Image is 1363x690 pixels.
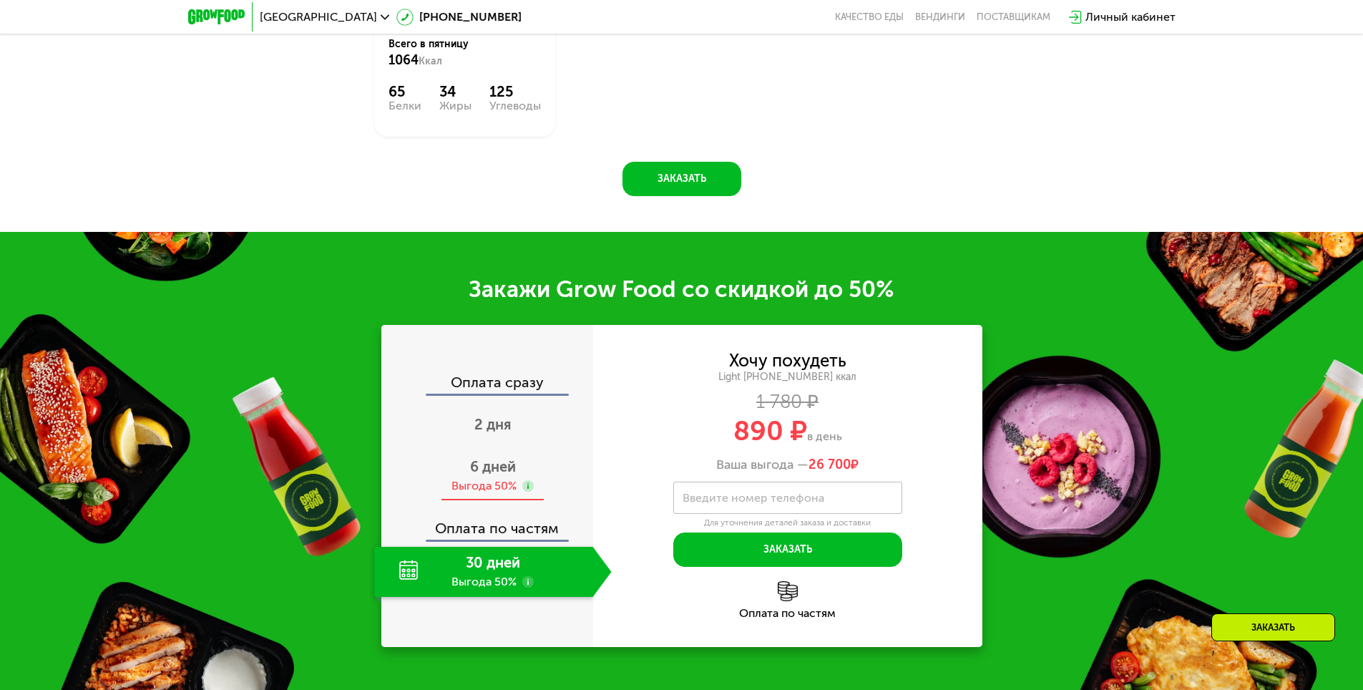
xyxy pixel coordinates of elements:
[389,37,541,69] div: Всего в пятницу
[733,414,807,447] span: 890 ₽
[489,83,541,100] div: 125
[451,478,517,494] div: Выгода 50%
[419,55,442,67] span: Ккал
[593,457,982,473] div: Ваша выгода —
[807,429,842,443] span: в день
[808,457,851,472] span: 26 700
[835,11,904,23] a: Качество еды
[593,394,982,410] div: 1 780 ₽
[977,11,1050,23] div: поставщикам
[389,52,419,68] span: 1064
[673,517,902,529] div: Для уточнения деталей заказа и доставки
[439,100,472,112] div: Жиры
[915,11,965,23] a: Вендинги
[383,507,593,540] div: Оплата по частям
[474,416,512,433] span: 2 дня
[808,457,859,473] span: ₽
[439,83,472,100] div: 34
[1085,9,1176,26] div: Личный кабинет
[593,371,982,384] div: Light [PHONE_NUMBER] ккал
[778,581,798,601] img: l6xcnZfty9opOoJh.png
[389,100,421,112] div: Белки
[260,11,377,23] span: [GEOGRAPHIC_DATA]
[593,608,982,619] div: Оплата по частям
[683,494,824,502] label: Введите номер телефона
[673,533,902,567] button: Заказать
[383,375,593,394] div: Оплата сразу
[470,458,516,475] span: 6 дней
[389,83,421,100] div: 65
[489,100,541,112] div: Углеводы
[396,9,522,26] a: [PHONE_NUMBER]
[1211,613,1335,641] div: Заказать
[729,353,846,369] div: Хочу похудеть
[622,162,741,196] button: Заказать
